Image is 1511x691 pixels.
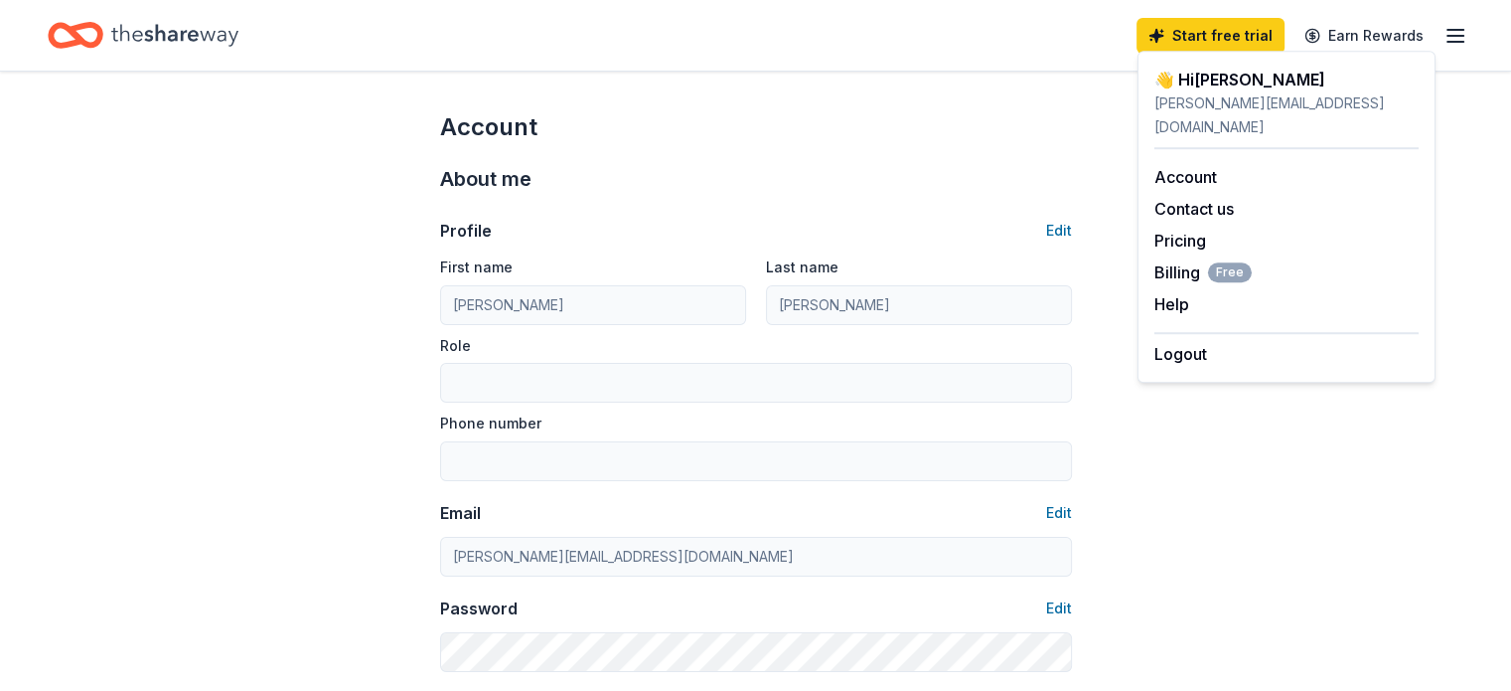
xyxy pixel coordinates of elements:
[440,258,513,277] label: First name
[1154,197,1234,221] button: Contact us
[440,414,541,433] label: Phone number
[1154,167,1217,187] a: Account
[440,163,1072,195] div: About me
[1292,18,1435,54] a: Earn Rewards
[1046,501,1072,525] button: Edit
[440,597,518,620] div: Password
[1154,91,1419,139] div: [PERSON_NAME][EMAIL_ADDRESS][DOMAIN_NAME]
[1208,262,1252,282] span: Free
[440,219,492,243] div: Profile
[48,12,238,59] a: Home
[1154,342,1207,366] button: Logout
[1046,597,1072,620] button: Edit
[1154,292,1189,316] button: Help
[1154,68,1419,91] div: 👋 Hi [PERSON_NAME]
[1154,231,1206,251] a: Pricing
[1154,260,1252,284] button: BillingFree
[440,501,481,525] div: Email
[1046,219,1072,243] button: Edit
[440,336,471,356] label: Role
[766,258,838,277] label: Last name
[1136,18,1284,54] a: Start free trial
[1154,260,1252,284] span: Billing
[440,111,1072,143] div: Account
